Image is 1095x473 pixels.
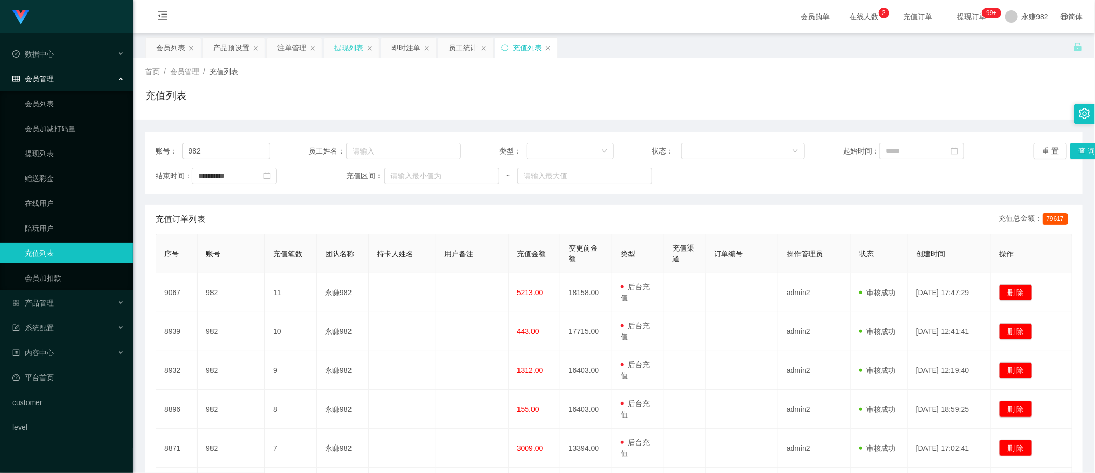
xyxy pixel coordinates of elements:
input: 请输入 [346,143,461,159]
span: 审核成功 [859,288,895,297]
span: 后台充值 [621,322,650,341]
input: 请输入最大值 [517,168,652,184]
td: 17715.00 [560,312,612,351]
i: 图标: calendar [263,172,271,179]
a: customer [12,392,124,413]
span: 产品管理 [12,299,54,307]
span: 员工姓名： [308,146,346,157]
span: 起始时间： [843,146,879,157]
div: 充值列表 [513,38,542,58]
span: / [203,67,205,76]
sup: 2 [879,8,889,18]
span: 充值笔数 [273,249,302,258]
td: 13394.00 [560,429,612,468]
a: 陪玩用户 [25,218,124,239]
button: 删 除 [999,284,1032,301]
i: 图标: profile [12,349,20,356]
span: 审核成功 [859,444,895,452]
i: 图标: close [252,45,259,51]
span: 后台充值 [621,438,650,457]
i: 图标: close [310,45,316,51]
div: 会员列表 [156,38,185,58]
span: 用户备注 [444,249,473,258]
sup: 273 [982,8,1001,18]
td: 8871 [156,429,198,468]
td: admin2 [778,312,851,351]
span: 会员管理 [12,75,54,83]
i: 图标: calendar [951,147,958,155]
td: 永赚982 [317,429,369,468]
span: 5213.00 [517,288,543,297]
span: 审核成功 [859,366,895,374]
span: 后台充值 [621,399,650,419]
i: 图标: close [367,45,373,51]
td: 982 [198,273,265,312]
i: 图标: close [188,45,194,51]
span: 操作管理员 [787,249,823,258]
a: 充值列表 [25,243,124,263]
td: 982 [198,429,265,468]
a: 会员列表 [25,93,124,114]
a: 在线用户 [25,193,124,214]
td: admin2 [778,390,851,429]
i: 图标: setting [1079,108,1090,119]
button: 删 除 [999,362,1032,379]
span: 持卡人姓名 [377,249,413,258]
td: 8939 [156,312,198,351]
span: 提现订单 [952,13,992,20]
i: 图标: sync [501,44,509,51]
span: 内容中心 [12,349,54,357]
i: 图标: unlock [1073,42,1083,51]
button: 删 除 [999,323,1032,340]
div: 注单管理 [277,38,306,58]
span: 首页 [145,67,160,76]
td: 永赚982 [317,390,369,429]
button: 删 除 [999,401,1032,418]
span: 账号 [206,249,220,258]
td: [DATE] 17:47:29 [908,273,991,312]
span: ~ [499,171,517,182]
span: 团队名称 [325,249,354,258]
span: 在线人数 [845,13,884,20]
span: 系统配置 [12,324,54,332]
td: admin2 [778,273,851,312]
td: [DATE] 12:19:40 [908,351,991,390]
img: logo.9652507e.png [12,10,29,25]
i: 图标: close [481,45,487,51]
span: 状态 [859,249,874,258]
span: 充值区间： [346,171,384,182]
span: 序号 [164,249,179,258]
td: 16403.00 [560,351,612,390]
div: 提现列表 [334,38,363,58]
span: 会员管理 [170,67,199,76]
span: 79617 [1043,213,1068,225]
div: 员工统计 [448,38,478,58]
span: 审核成功 [859,327,895,336]
span: 账号： [156,146,182,157]
i: 图标: down [601,148,608,155]
span: 结束时间： [156,171,192,182]
span: 类型： [499,146,527,157]
a: 图标: dashboard平台首页 [12,367,124,388]
td: 9 [265,351,317,390]
a: level [12,417,124,438]
i: 图标: close [424,45,430,51]
td: [DATE] 12:41:41 [908,312,991,351]
span: 操作 [999,249,1014,258]
td: 11 [265,273,317,312]
span: 充值渠道 [672,244,694,263]
td: 8896 [156,390,198,429]
h1: 充值列表 [145,88,187,103]
i: 图标: table [12,75,20,82]
span: 状态： [652,146,682,157]
button: 重 置 [1034,143,1067,159]
td: 16403.00 [560,390,612,429]
i: 图标: global [1061,13,1068,20]
td: 永赚982 [317,312,369,351]
td: admin2 [778,351,851,390]
td: 982 [198,312,265,351]
a: 会员加减打码量 [25,118,124,139]
button: 删 除 [999,440,1032,456]
i: 图标: menu-fold [145,1,180,34]
span: / [164,67,166,76]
